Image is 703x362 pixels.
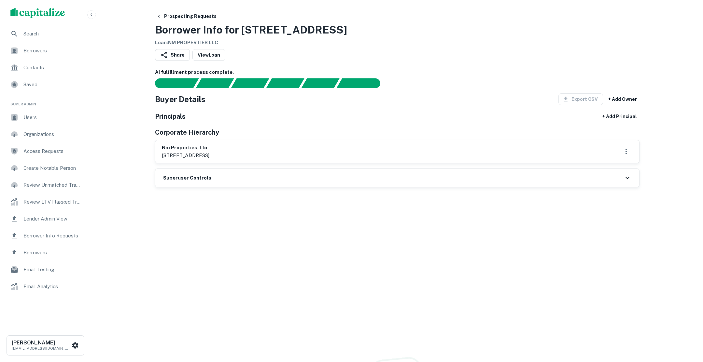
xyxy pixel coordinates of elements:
[5,245,86,261] a: Borrowers
[5,94,86,110] li: Super Admin
[12,340,70,345] h6: [PERSON_NAME]
[301,78,339,88] div: Principals found, still searching for contact information. This may take time...
[5,77,86,92] a: Saved
[154,10,219,22] button: Prospecting Requests
[23,114,82,121] span: Users
[23,215,82,223] span: Lender Admin View
[5,26,86,42] a: Search
[10,8,65,18] img: capitalize-logo.png
[23,249,82,257] span: Borrowers
[147,78,196,88] div: Sending borrower request to AI...
[23,130,82,138] span: Organizations
[5,262,86,277] a: Email Testing
[5,177,86,193] a: Review Unmatched Transactions
[23,181,82,189] span: Review Unmatched Transactions
[5,110,86,125] a: Users
[192,49,225,61] a: ViewLoan
[23,64,82,72] span: Contacts
[23,147,82,155] span: Access Requests
[23,30,82,38] span: Search
[155,112,186,121] h5: Principals
[5,127,86,142] a: Organizations
[23,283,82,290] span: Email Analytics
[7,335,84,355] button: [PERSON_NAME][EMAIL_ADDRESS][DOMAIN_NAME]
[5,194,86,210] a: Review LTV Flagged Transactions
[5,160,86,176] a: Create Notable Person
[337,78,388,88] div: AI fulfillment process complete.
[600,111,640,122] button: + Add Principal
[5,43,86,59] a: Borrowers
[155,127,219,137] h5: Corporate Hierarchy
[162,144,209,152] h6: nm properties, llc
[231,78,269,88] div: Documents found, AI parsing details...
[196,78,234,88] div: Your request is received and processing...
[155,22,347,38] h3: Borrower Info for [STREET_ADDRESS]
[23,232,82,240] span: Borrower Info Requests
[163,174,211,182] h6: Superuser Controls
[12,345,70,351] p: [EMAIL_ADDRESS][DOMAIN_NAME]
[155,93,205,105] h4: Buyer Details
[5,60,86,75] a: Contacts
[5,211,86,227] a: Lender Admin View
[5,143,86,159] a: Access Requests
[23,164,82,172] span: Create Notable Person
[23,47,82,55] span: Borrowers
[155,49,190,61] button: Share
[155,39,347,47] h6: Loan : NM PROPERTIES LLC
[23,198,82,206] span: Review LTV Flagged Transactions
[266,78,304,88] div: Principals found, AI now looking for contact information...
[606,93,640,105] button: + Add Owner
[155,69,640,76] h6: AI fulfillment process complete.
[670,310,703,341] iframe: Chat Widget
[23,81,82,88] span: Saved
[162,152,209,159] p: [STREET_ADDRESS]
[23,266,82,274] span: Email Testing
[5,279,86,294] a: Email Analytics
[5,228,86,244] a: Borrower Info Requests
